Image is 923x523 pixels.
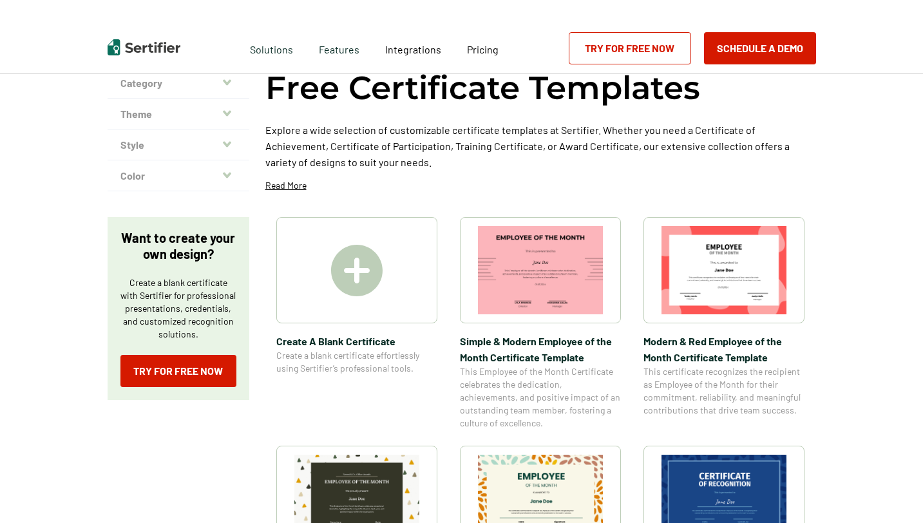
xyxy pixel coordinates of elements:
h1: Free Certificate Templates [265,67,700,109]
a: Integrations [385,40,441,56]
a: Modern & Red Employee of the Month Certificate TemplateModern & Red Employee of the Month Certifi... [643,217,804,430]
button: Style [108,129,249,160]
p: Explore a wide selection of customizable certificate templates at Sertifier. Whether you need a C... [265,122,816,170]
a: Try for Free Now [569,32,691,64]
span: Modern & Red Employee of the Month Certificate Template [643,333,804,365]
span: This Employee of the Month Certificate celebrates the dedication, achievements, and positive impa... [460,365,621,430]
p: Want to create your own design? [120,230,236,262]
p: Read More [265,179,307,192]
span: Pricing [467,43,499,55]
span: Create a blank certificate effortlessly using Sertifier’s professional tools. [276,349,437,375]
span: Features [319,40,359,56]
p: Create a blank certificate with Sertifier for professional presentations, credentials, and custom... [120,276,236,341]
a: Try for Free Now [120,355,236,387]
a: Simple & Modern Employee of the Month Certificate TemplateSimple & Modern Employee of the Month C... [460,217,621,430]
img: Sertifier | Digital Credentialing Platform [108,39,180,55]
img: Modern & Red Employee of the Month Certificate Template [661,226,786,314]
span: This certificate recognizes the recipient as Employee of the Month for their commitment, reliabil... [643,365,804,417]
span: Simple & Modern Employee of the Month Certificate Template [460,333,621,365]
a: Pricing [467,40,499,56]
button: Color [108,160,249,191]
span: Solutions [250,40,293,56]
img: Simple & Modern Employee of the Month Certificate Template [478,226,603,314]
span: Integrations [385,43,441,55]
button: Category [108,68,249,99]
img: Create A Blank Certificate [331,245,383,296]
span: Create A Blank Certificate [276,333,437,349]
button: Theme [108,99,249,129]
